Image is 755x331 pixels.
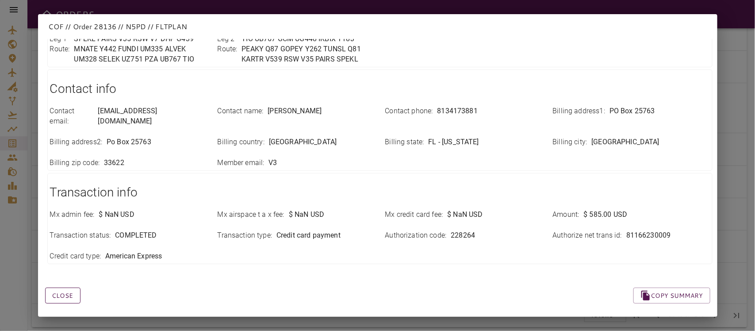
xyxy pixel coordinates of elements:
p: $ 585.00 USD [584,210,628,220]
p: Mx credit card fee : [385,210,443,220]
p: Authorize net trans id : [553,231,622,241]
h1: Transaction info [50,184,710,201]
p: Leg 1 Route : [50,34,70,65]
p: V3 [268,158,277,168]
p: FL - [US_STATE] [429,137,479,147]
p: Transaction status : [50,231,111,241]
p: Billing city : [553,137,587,147]
p: Billing state : [385,137,424,147]
p: [EMAIL_ADDRESS][DOMAIN_NAME] [98,106,207,127]
p: 228264 [451,231,475,241]
p: [PERSON_NAME] [268,106,322,116]
h1: Contact info [50,80,710,98]
p: Credit card type : [50,251,101,262]
button: Copy summary [633,288,710,304]
p: [GEOGRAPHIC_DATA] [591,137,659,147]
p: Member email : [218,158,264,168]
p: COMPLETED [115,231,157,241]
p: Amount : [553,210,579,220]
p: 81166230009 [626,231,671,241]
p: Leg 2 Route : [218,34,238,65]
p: PO Box 25763 [609,106,655,116]
p: American Express [105,251,162,262]
p: Po Box 25763 [107,137,151,147]
p: $ NaN USD [99,210,134,220]
p: Mx airspace t a x fee : [218,210,284,220]
p: $ NaN USD [289,210,324,220]
p: TIO UB767 GCM UG448 IKBIX Y183 PEAKY Q87 GOPEY Y262 TUNSL Q81 KARTR V539 RSW V35 PAIRS SPEKL [241,34,374,65]
p: Contact phone : [385,106,433,116]
button: Close [45,288,80,304]
p: Transaction type : [218,231,272,241]
p: Credit card payment [276,231,341,241]
p: $ NaN USD [447,210,483,220]
p: 8134173881 [437,106,478,116]
p: Billing address2 : [50,137,103,147]
p: 33622 [104,158,124,168]
p: Authorization code : [385,231,447,241]
p: Mx admin fee : [50,210,95,220]
p: COF // Order 28136 // N5PD // FLTPLAN [49,21,707,32]
p: [GEOGRAPHIC_DATA] [269,137,337,147]
p: SPEKL PAIRS V35 RSW V7 DHP G439 MNATE Y442 FUNDI UM335 ALVEK UM328 SELEK UZ751 PZA UB767 TIO [74,34,207,65]
p: Billing zip code : [50,158,100,168]
p: Contact name : [218,106,264,116]
p: Billing address1 : [553,106,606,116]
p: Billing country : [218,137,264,147]
p: Contact email : [50,106,94,127]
